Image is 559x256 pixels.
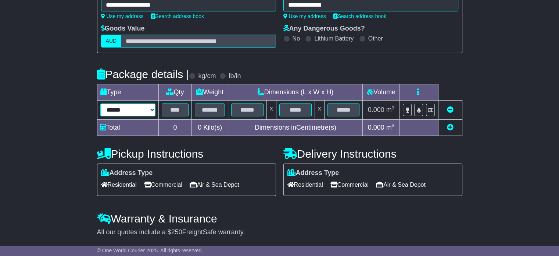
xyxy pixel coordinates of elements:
[198,124,201,131] span: 0
[392,105,395,111] sup: 3
[97,248,203,253] span: © One World Courier 2025. All rights reserved.
[97,120,158,136] td: Total
[386,106,395,113] span: m
[283,25,365,33] label: Any Dangerous Goods?
[97,213,462,225] h4: Warranty & Insurance
[144,179,182,190] span: Commercial
[283,13,326,19] a: Use my address
[314,35,354,42] label: Lithium Battery
[192,120,228,136] td: Kilo(s)
[376,179,426,190] span: Air & Sea Depot
[101,25,145,33] label: Goods Value
[287,179,323,190] span: Residential
[97,84,158,101] td: Type
[287,169,339,177] label: Address Type
[368,106,384,113] span: 0.000
[266,101,276,120] td: x
[158,84,192,101] td: Qty
[101,179,137,190] span: Residential
[228,84,363,101] td: Dimensions (L x W x H)
[392,123,395,128] sup: 3
[171,228,182,236] span: 250
[315,101,324,120] td: x
[101,169,153,177] label: Address Type
[447,124,454,131] a: Add new item
[368,35,383,42] label: Other
[363,84,399,101] td: Volume
[283,148,462,160] h4: Delivery Instructions
[447,106,454,113] a: Remove this item
[97,68,189,80] h4: Package details |
[293,35,300,42] label: No
[97,228,462,236] div: All our quotes include a $ FreightSafe warranty.
[198,72,216,80] label: kg/cm
[228,120,363,136] td: Dimensions in Centimetre(s)
[330,179,369,190] span: Commercial
[229,72,241,80] label: lb/in
[192,84,228,101] td: Weight
[97,148,276,160] h4: Pickup Instructions
[101,13,144,19] a: Use my address
[151,13,204,19] a: Search address book
[386,124,395,131] span: m
[368,124,384,131] span: 0.000
[101,35,122,48] label: AUD
[333,13,386,19] a: Search address book
[158,120,192,136] td: 0
[190,179,239,190] span: Air & Sea Depot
